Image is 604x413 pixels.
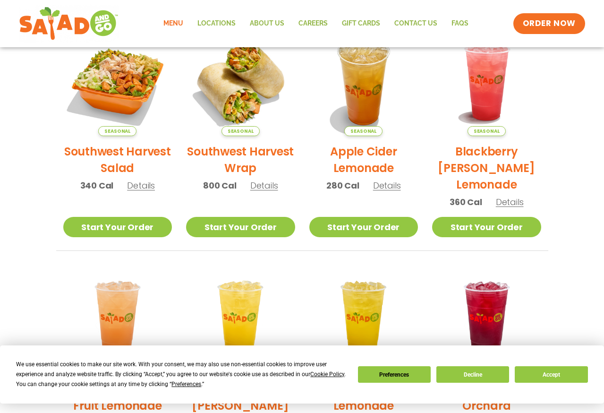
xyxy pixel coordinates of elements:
button: Accept [515,366,587,383]
span: Details [496,196,524,208]
a: Start Your Order [309,217,418,237]
img: Product photo for Southwest Harvest Wrap [186,27,295,136]
div: We use essential cookies to make our site work. With your consent, we may also use non-essential ... [16,360,346,389]
img: Product photo for Blackberry Bramble Lemonade [432,27,541,136]
a: Menu [156,13,190,34]
a: Start Your Order [63,217,172,237]
span: Seasonal [468,126,506,136]
span: Cookie Policy [310,371,344,378]
img: Product photo for Black Cherry Orchard Lemonade [432,265,541,374]
span: ORDER NOW [523,18,576,29]
span: Details [127,180,155,191]
h2: Southwest Harvest Salad [63,143,172,176]
span: Seasonal [221,126,260,136]
a: ORDER NOW [513,13,585,34]
a: FAQs [444,13,476,34]
span: Details [373,180,401,191]
nav: Menu [156,13,476,34]
a: Contact Us [387,13,444,34]
button: Decline [436,366,509,383]
h2: Blackberry [PERSON_NAME] Lemonade [432,143,541,193]
span: Preferences [171,381,201,387]
a: GIFT CARDS [335,13,387,34]
h2: Southwest Harvest Wrap [186,143,295,176]
span: 280 Cal [326,179,359,192]
a: Start Your Order [186,217,295,237]
img: Product photo for Southwest Harvest Salad [63,27,172,136]
a: About Us [243,13,291,34]
h2: Apple Cider Lemonade [309,143,418,176]
img: new-SAG-logo-768×292 [19,5,119,43]
span: 800 Cal [203,179,237,192]
span: 360 Cal [450,196,482,208]
img: Product photo for Summer Stone Fruit Lemonade [63,265,172,374]
a: Start Your Order [432,217,541,237]
span: 340 Cal [80,179,114,192]
span: Details [250,180,278,191]
button: Preferences [358,366,431,383]
img: Product photo for Sunkissed Yuzu Lemonade [186,265,295,374]
img: Product photo for Mango Grove Lemonade [309,265,418,374]
span: Seasonal [344,126,383,136]
a: Careers [291,13,335,34]
img: Product photo for Apple Cider Lemonade [309,27,418,136]
span: Seasonal [98,126,136,136]
a: Locations [190,13,243,34]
